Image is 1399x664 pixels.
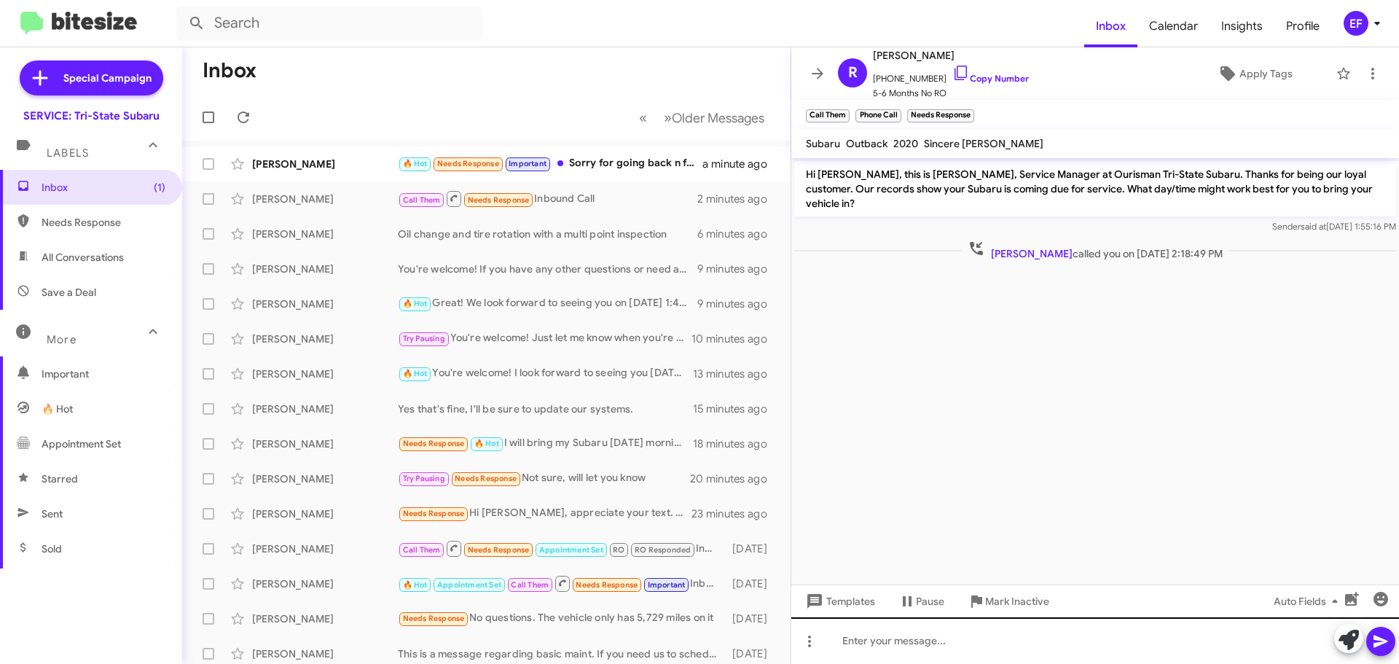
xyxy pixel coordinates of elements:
div: 23 minutes ago [691,507,779,521]
span: Call Them [403,195,441,205]
div: Hi [PERSON_NAME], appreciate your text. I will reach out. Thsnks [398,505,691,522]
small: Needs Response [907,109,974,122]
div: [DATE] [725,612,779,626]
a: Inbox [1084,5,1137,47]
span: Important [42,367,165,381]
span: Needs Response [403,439,465,448]
span: Call Them [511,580,549,590]
div: Oil change and tire rotation with a multi point inspection [398,227,697,241]
div: Great! We look forward to seeing you on [DATE] 1:40 pm for your oil change. If you need anything ... [398,295,697,312]
div: EF [1344,11,1368,36]
div: You're welcome! If you have any other questions or need assistance, feel free to ask. [398,262,697,276]
div: Inbound Call [398,190,697,208]
nav: Page navigation example [631,103,773,133]
div: [PERSON_NAME] [252,157,398,171]
span: Save a Deal [42,285,96,300]
div: This is a message regarding basic maint. If you need us to schedule an appointment, let me know. ... [398,647,725,661]
div: 9 minutes ago [697,262,779,276]
div: Inbound Call [398,539,725,558]
span: Sold [42,542,62,556]
span: Mark Inactive [985,588,1049,614]
a: Special Campaign [20,60,163,95]
span: Try Pausing [403,474,445,483]
div: [DATE] [725,542,779,556]
div: [DATE] [725,577,779,591]
span: 5-6 Months No RO [873,86,1029,101]
div: [PERSON_NAME] [252,297,398,311]
div: [PERSON_NAME] [252,647,398,661]
span: Pause [916,588,944,614]
div: 20 minutes ago [691,472,779,486]
span: Insights [1210,5,1274,47]
button: Auto Fields [1262,588,1355,614]
button: Previous [630,103,656,133]
button: Apply Tags [1180,60,1329,87]
span: Needs Response [42,215,165,230]
button: Mark Inactive [956,588,1061,614]
span: 🔥 Hot [403,580,428,590]
div: [PERSON_NAME] [252,437,398,451]
span: Auto Fields [1274,588,1344,614]
p: Hi [PERSON_NAME], this is [PERSON_NAME], Service Manager at Ourisman Tri-State Subaru. Thanks for... [794,161,1396,216]
button: Templates [791,588,887,614]
div: 18 minutes ago [693,437,779,451]
a: Copy Number [952,73,1029,84]
span: 🔥 Hot [403,369,428,378]
div: You're welcome! I look forward to seeing you [DATE] at 8am. 🙂 [398,365,693,382]
div: [PERSON_NAME] [252,402,398,416]
span: 🔥 Hot [42,402,73,416]
span: [PHONE_NUMBER] [873,64,1029,86]
span: Needs Response [403,509,465,518]
div: 13 minutes ago [693,367,779,381]
span: RO [613,545,624,555]
span: Needs Response [468,545,530,555]
span: Profile [1274,5,1331,47]
span: Special Campaign [63,71,152,85]
div: [PERSON_NAME] [252,332,398,346]
span: said at [1301,221,1326,232]
div: No questions. The vehicle only has 5,729 miles on it [398,610,725,627]
span: All Conversations [42,250,124,265]
span: Subaru [806,137,840,150]
div: [PERSON_NAME] [252,577,398,591]
span: » [664,109,672,127]
a: Calendar [1137,5,1210,47]
span: Important [509,159,546,168]
span: « [639,109,647,127]
div: [PERSON_NAME] [252,612,398,626]
span: Sent [42,507,63,521]
div: [PERSON_NAME] [252,192,398,206]
span: Needs Response [403,614,465,623]
small: Phone Call [855,109,901,122]
span: Needs Response [576,580,638,590]
span: Sender [DATE] 1:55:16 PM [1272,221,1396,232]
div: 10 minutes ago [691,332,779,346]
span: RO Responded [635,545,691,555]
div: 15 minutes ago [693,402,779,416]
div: 6 minutes ago [697,227,779,241]
span: More [47,333,77,346]
div: You're welcome! Just let me know when you're ready to book your appointment. Have a great day! [398,330,691,347]
span: Inbox [42,180,165,195]
span: Apply Tags [1239,60,1293,87]
span: Outback [846,137,887,150]
span: 🔥 Hot [403,159,428,168]
div: 9 minutes ago [697,297,779,311]
div: [PERSON_NAME] [252,507,398,521]
span: called you on [DATE] 2:18:49 PM [962,240,1228,261]
span: Needs Response [437,159,499,168]
span: [PERSON_NAME] [991,247,1073,260]
div: 2 minutes ago [697,192,779,206]
div: I will bring my Subaru [DATE] morning 7 o'clock [398,435,693,452]
span: Needs Response [455,474,517,483]
div: [PERSON_NAME] [252,367,398,381]
div: SERVICE: Tri-State Subaru [23,109,160,123]
span: Appointment Set [539,545,603,555]
div: [PERSON_NAME] [252,542,398,556]
h1: Inbox [203,59,256,82]
span: (1) [154,180,165,195]
span: Needs Response [468,195,530,205]
span: R [848,61,858,85]
div: Inbound Call [398,574,725,593]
